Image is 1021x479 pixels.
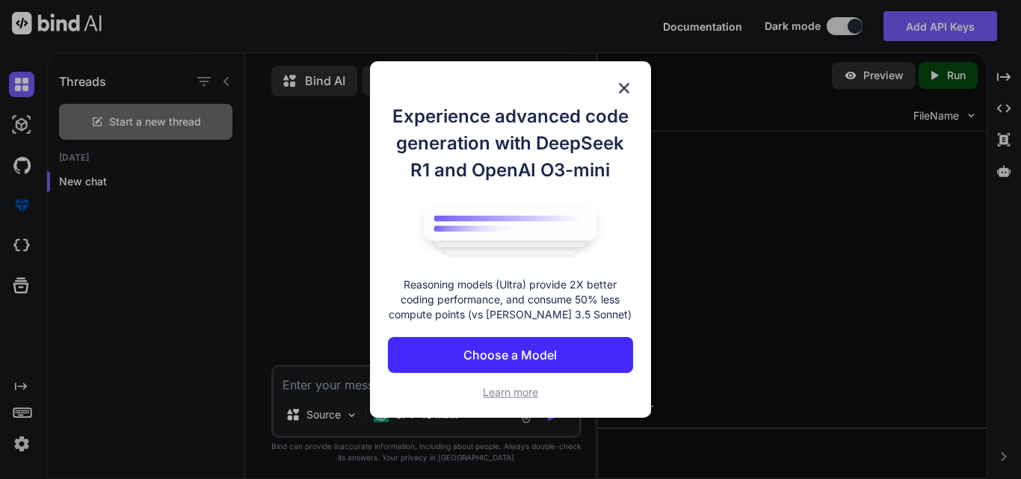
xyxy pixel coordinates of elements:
[388,337,633,373] button: Choose a Model
[388,103,633,184] h1: Experience advanced code generation with DeepSeek R1 and OpenAI O3-mini
[413,199,608,263] img: bind logo
[463,346,557,364] p: Choose a Model
[615,79,633,97] img: close
[388,277,633,322] p: Reasoning models (Ultra) provide 2X better coding performance, and consume 50% less compute point...
[483,386,538,398] span: Learn more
